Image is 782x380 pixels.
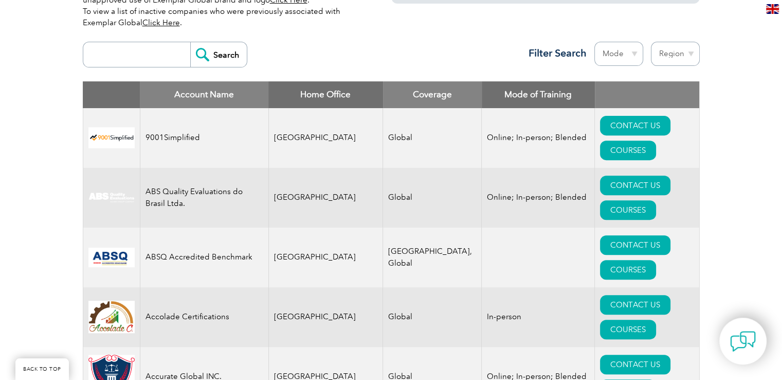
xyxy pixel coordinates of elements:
input: Search [190,42,247,67]
img: cc24547b-a6e0-e911-a812-000d3a795b83-logo.png [88,248,135,267]
img: c92924ac-d9bc-ea11-a814-000d3a79823d-logo.jpg [88,192,135,203]
th: Coverage: activate to sort column ascending [383,81,482,108]
td: Global [383,168,482,228]
td: Online; In-person; Blended [482,108,595,168]
td: [GEOGRAPHIC_DATA] [268,228,383,287]
img: 37c9c059-616f-eb11-a812-002248153038-logo.png [88,127,135,148]
img: 1a94dd1a-69dd-eb11-bacb-002248159486-logo.jpg [88,301,135,333]
th: Account Name: activate to sort column descending [140,81,268,108]
td: In-person [482,287,595,347]
td: ABS Quality Evaluations do Brasil Ltda. [140,168,268,228]
a: COURSES [600,141,656,160]
h3: Filter Search [522,47,587,60]
a: COURSES [600,200,656,220]
a: COURSES [600,260,656,280]
a: CONTACT US [600,295,670,315]
td: [GEOGRAPHIC_DATA], Global [383,228,482,287]
a: CONTACT US [600,176,670,195]
td: ABSQ Accredited Benchmark [140,228,268,287]
a: CONTACT US [600,235,670,255]
td: [GEOGRAPHIC_DATA] [268,287,383,347]
td: Accolade Certifications [140,287,268,347]
a: CONTACT US [600,116,670,135]
td: [GEOGRAPHIC_DATA] [268,108,383,168]
a: BACK TO TOP [15,358,69,380]
td: Global [383,108,482,168]
th: : activate to sort column ascending [595,81,699,108]
td: 9001Simplified [140,108,268,168]
th: Mode of Training: activate to sort column ascending [482,81,595,108]
a: Click Here [142,18,180,27]
th: Home Office: activate to sort column ascending [268,81,383,108]
td: Global [383,287,482,347]
img: contact-chat.png [730,329,756,354]
img: en [766,4,779,14]
td: Online; In-person; Blended [482,168,595,228]
a: CONTACT US [600,355,670,374]
a: COURSES [600,320,656,339]
td: [GEOGRAPHIC_DATA] [268,168,383,228]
